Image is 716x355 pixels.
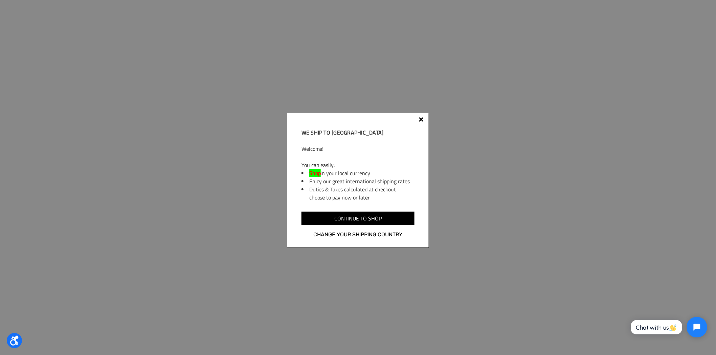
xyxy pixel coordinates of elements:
li: Enjoy our great international shipping rates [309,177,415,185]
iframe: Tidio Chat [624,311,713,343]
input: Continue to shop [301,212,415,225]
span: Phone Number [113,28,150,34]
h2: We ship to [GEOGRAPHIC_DATA] [301,128,415,137]
li: in your local currency [309,169,415,177]
em: Shop [309,169,321,177]
a: Change your shipping country [301,230,415,239]
p: Welcome! [301,145,415,153]
li: Duties & Taxes calculated at checkout - choose to pay now or later [309,185,415,202]
p: You can easily: [301,161,415,169]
